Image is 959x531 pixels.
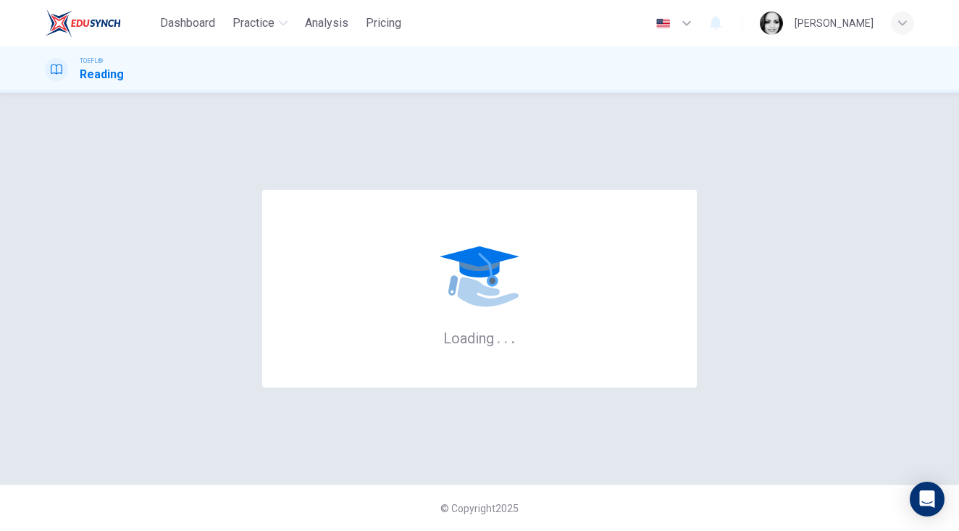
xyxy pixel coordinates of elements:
h6: Loading [443,328,516,347]
img: EduSynch logo [45,9,121,38]
h6: . [503,325,508,348]
span: Analysis [305,14,348,32]
a: EduSynch logo [45,9,154,38]
span: Dashboard [160,14,215,32]
button: Dashboard [154,10,221,36]
button: Analysis [299,10,354,36]
button: Practice [227,10,293,36]
div: Open Intercom Messenger [910,482,945,517]
h6: . [496,325,501,348]
span: Practice [233,14,275,32]
h1: Reading [80,66,124,83]
span: TOEFL® [80,56,103,66]
div: [PERSON_NAME] [795,14,874,32]
button: Pricing [360,10,407,36]
span: Pricing [366,14,401,32]
h6: . [511,325,516,348]
span: © Copyright 2025 [440,503,519,514]
img: Profile picture [760,12,783,35]
img: en [654,18,672,29]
